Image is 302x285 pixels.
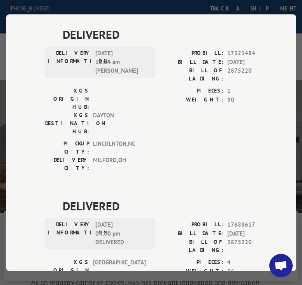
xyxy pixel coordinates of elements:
label: DELIVERY CITY: [45,156,89,172]
span: [DATE] [227,229,279,238]
label: XGS DESTINATION HUB: [45,111,89,136]
span: DELIVERED [63,197,279,215]
label: PIECES: [162,258,223,267]
label: BILL OF LADING: [162,66,223,83]
span: MILFORD , OH [93,156,146,172]
label: PICKUP CITY: [45,140,89,156]
span: [DATE] 04:00 pm DELIVERED [95,220,148,247]
span: [GEOGRAPHIC_DATA] [93,258,146,283]
div: Open chat [269,254,293,277]
label: BILL OF LADING: [162,238,223,254]
label: PIECES: [162,87,223,96]
span: LINCOLNTON , NC [93,140,146,156]
span: 2875220 [227,66,279,83]
label: WEIGHT: [162,267,223,276]
span: 1 [227,87,279,96]
span: 36 [227,267,279,276]
span: 2875220 [227,238,279,254]
span: 17323484 [227,49,279,58]
span: DAYTON [93,111,146,136]
span: DELIVERED [63,26,279,43]
label: PROBILL: [162,49,223,58]
span: [DATE] [227,58,279,66]
span: 17688617 [227,220,279,229]
label: XGS ORIGIN HUB: [45,87,89,111]
label: DELIVERY INFORMATION: [47,220,91,247]
span: 4 [227,258,279,267]
label: XGS ORIGIN HUB: [45,258,89,283]
label: PROBILL: [162,220,223,229]
label: BILL DATE: [162,58,223,66]
label: DELIVERY INFORMATION: [47,49,91,75]
label: WEIGHT: [162,95,223,104]
label: BILL DATE: [162,229,223,238]
span: [DATE] 11:24 am [PERSON_NAME] [95,49,148,75]
span: 90 [227,95,279,104]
